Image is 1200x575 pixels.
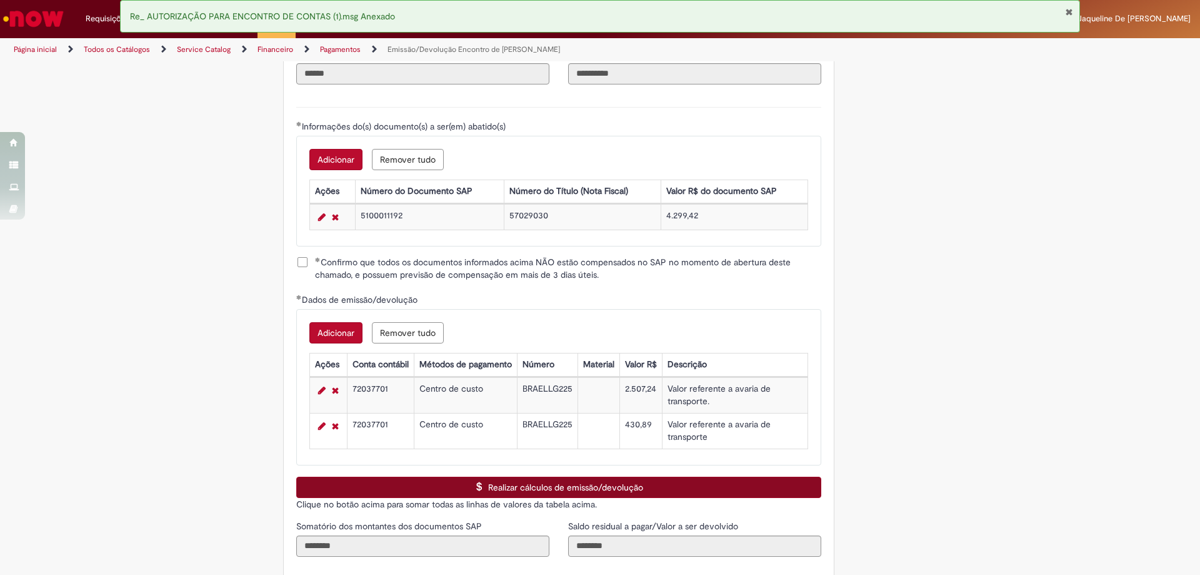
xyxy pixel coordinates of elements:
[315,210,329,225] a: Editar Linha 1
[347,413,414,449] td: 72037701
[517,413,577,449] td: BRAELLG225
[315,257,321,262] span: Obrigatório Preenchido
[347,377,414,413] td: 72037701
[619,413,662,449] td: 430,89
[372,149,444,170] button: Remover todas as linhas de Informações do(s) documento(s) a ser(em) abatido(s)
[347,353,414,376] th: Conta contábil
[302,121,508,132] span: Informações do(s) documento(s) a ser(em) abatido(s)
[315,419,329,434] a: Editar Linha 2
[296,498,821,511] p: Clique no botão acima para somar todas as linhas de valores da tabela acima.
[315,383,329,398] a: Editar Linha 1
[9,38,791,61] ul: Trilhas de página
[619,377,662,413] td: 2.507,24
[296,477,821,498] button: Realizar cálculos de emissão/devolução
[177,44,231,54] a: Service Catalog
[662,353,807,376] th: Descrição
[577,353,619,376] th: Material
[296,536,549,557] input: Somatório dos montantes dos documentos SAP
[568,521,741,532] span: Somente leitura - Saldo residual a pagar/Valor a ser devolvido
[1065,7,1073,17] button: Fechar Notificação
[296,520,484,532] label: Somente leitura - Somatório dos montantes dos documentos SAP
[661,180,807,203] th: Valor R$ do documento SAP
[130,11,395,22] span: Re_ AUTORIZAÇÃO PARA ENCONTRO DE CONTAS (1).msg Anexado
[661,204,807,230] td: 4.299,42
[414,353,517,376] th: Métodos de pagamento
[296,63,549,84] input: Código SAP do Fornecedor
[296,121,302,126] span: Obrigatório Preenchido
[355,180,504,203] th: Número do Documento SAP
[619,353,662,376] th: Valor R$
[517,377,577,413] td: BRAELLG225
[568,520,741,532] label: Somente leitura - Saldo residual a pagar/Valor a ser devolvido
[1,6,66,31] img: ServiceNow
[302,294,420,305] span: Dados de emissão/devolução
[568,536,821,557] input: Saldo residual a pagar/Valor a ser devolvido
[414,377,517,413] td: Centro de custo
[329,383,342,398] a: Remover linha 1
[662,377,807,413] td: Valor referente a avaria de transporte.
[309,353,347,376] th: Ações
[1077,13,1191,24] span: Jaqueline De [PERSON_NAME]
[320,44,361,54] a: Pagamentos
[86,13,129,25] span: Requisições
[309,322,362,343] button: Adicionar uma linha para Dados de emissão/devolução
[329,210,342,225] a: Remover linha 1
[315,256,821,281] span: Confirmo que todos os documentos informados acima NÃO estão compensados no SAP no momento de aber...
[296,521,484,532] span: Somente leitura - Somatório dos montantes dos documentos SAP
[355,204,504,230] td: 5100011192
[504,204,661,230] td: 57029030
[14,44,57,54] a: Página inicial
[257,44,293,54] a: Financeiro
[568,63,821,84] input: Código SAP Fornecedor (S4)
[296,295,302,300] span: Obrigatório Preenchido
[504,180,661,203] th: Número do Título (Nota Fiscal)
[372,322,444,343] button: Remover todas as linhas de Dados de emissão/devolução
[517,353,577,376] th: Número
[329,419,342,434] a: Remover linha 2
[84,44,150,54] a: Todos os Catálogos
[309,180,355,203] th: Ações
[662,413,807,449] td: Valor referente a avaria de transporte
[309,149,362,170] button: Adicionar uma linha para Informações do(s) documento(s) a ser(em) abatido(s)
[414,413,517,449] td: Centro de custo
[387,44,560,54] a: Emissão/Devolução Encontro de [PERSON_NAME]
